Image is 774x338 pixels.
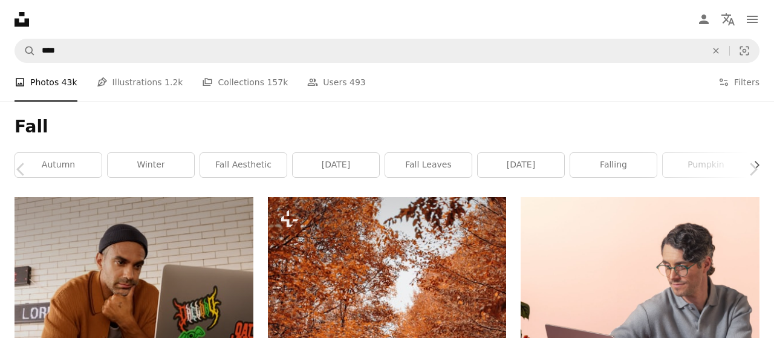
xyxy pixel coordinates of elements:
button: Clear [703,39,729,62]
a: Collections 157k [202,63,288,102]
form: Find visuals sitewide [15,39,759,63]
span: 157k [267,76,288,89]
a: pumpkin [663,153,749,177]
a: Home — Unsplash [15,12,29,27]
a: winter [108,153,194,177]
h1: Fall [15,116,759,138]
a: Man wearing a beanie and shirt works on a laptop. [15,311,253,322]
a: fall aesthetic [200,153,287,177]
button: Filters [718,63,759,102]
button: Menu [740,7,764,31]
a: Illustrations 1.2k [97,63,183,102]
span: 493 [350,76,366,89]
button: Visual search [730,39,759,62]
a: falling [570,153,657,177]
a: autumn [15,153,102,177]
a: Next [732,111,774,227]
button: Search Unsplash [15,39,36,62]
a: Users 493 [307,63,365,102]
button: Language [716,7,740,31]
span: 1.2k [164,76,183,89]
a: fall leaves [385,153,472,177]
a: [DATE] [293,153,379,177]
a: [DATE] [478,153,564,177]
a: Log in / Sign up [692,7,716,31]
